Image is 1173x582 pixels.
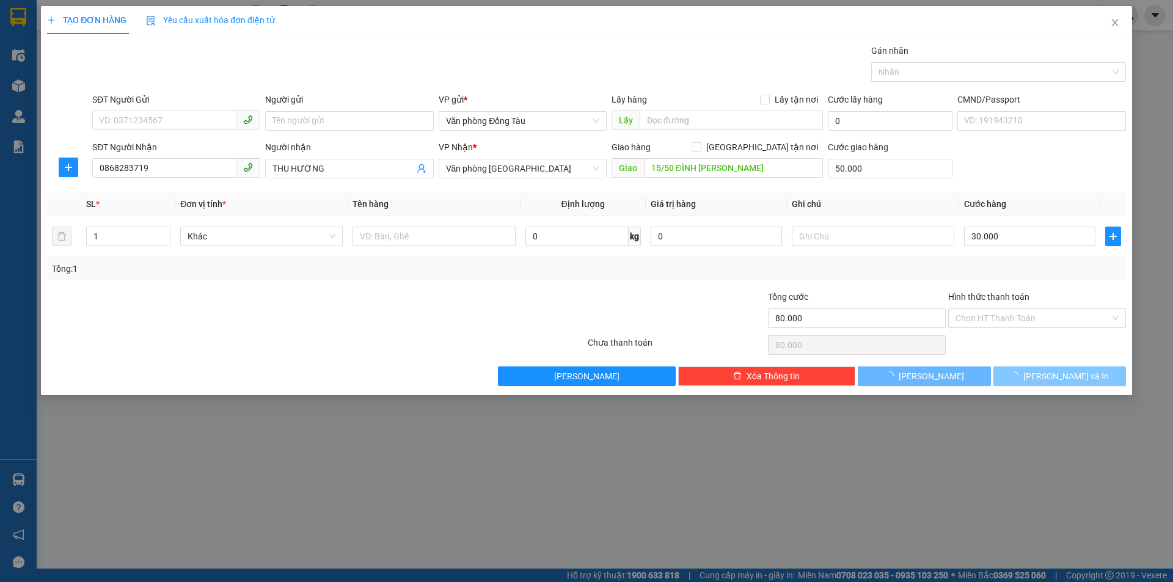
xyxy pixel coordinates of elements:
[59,162,78,172] span: plus
[86,199,96,209] span: SL
[92,140,260,154] div: SĐT Người Nhận
[701,140,823,154] span: [GEOGRAPHIC_DATA] tận nơi
[1105,227,1121,246] button: plus
[353,199,389,209] span: Tên hàng
[858,366,990,386] button: [PERSON_NAME]
[446,159,599,178] span: Văn phòng Thanh Hóa
[612,95,647,104] span: Lấy hàng
[871,46,908,56] label: Gán nhãn
[92,93,260,106] div: SĐT Người Gửi
[770,93,823,106] span: Lấy tận nơi
[640,111,823,130] input: Dọc đường
[964,199,1006,209] span: Cước hàng
[885,371,899,380] span: loading
[439,142,473,152] span: VP Nhận
[146,15,275,25] span: Yêu cầu xuất hóa đơn điện tử
[417,164,426,173] span: user-add
[243,115,253,125] span: phone
[52,227,71,246] button: delete
[828,95,883,104] label: Cước lấy hàng
[146,16,156,26] img: icon
[792,227,954,246] input: Ghi Chú
[52,262,453,275] div: Tổng: 1
[446,112,599,130] span: Văn phòng Đồng Tàu
[561,199,605,209] span: Định lượng
[768,292,808,302] span: Tổng cước
[612,158,644,178] span: Giao
[586,336,767,357] div: Chưa thanh toán
[993,366,1126,386] button: [PERSON_NAME] và In
[439,93,607,106] div: VP gửi
[828,142,888,152] label: Cước giao hàng
[68,76,277,91] li: Hotline: 1900888999
[828,159,952,178] input: Cước giao hàng
[180,199,226,209] span: Đơn vị tính
[629,227,641,246] span: kg
[612,142,651,152] span: Giao hàng
[15,15,76,76] img: logo.jpg
[128,14,216,29] b: 36 Limousine
[554,369,619,383] span: [PERSON_NAME]
[1110,18,1120,27] span: close
[651,227,782,246] input: 0
[678,366,856,386] button: deleteXóa Thông tin
[68,30,277,76] li: 01A03 [GEOGRAPHIC_DATA], [GEOGRAPHIC_DATA] ( bên cạnh cây xăng bến xe phía Bắc cũ)
[1010,371,1023,380] span: loading
[498,366,676,386] button: [PERSON_NAME]
[828,111,952,131] input: Cước lấy hàng
[948,292,1029,302] label: Hình thức thanh toán
[1023,369,1109,383] span: [PERSON_NAME] và In
[59,158,78,177] button: plus
[353,227,515,246] input: VD: Bàn, Ghế
[265,93,433,106] div: Người gửi
[612,111,640,130] span: Lấy
[1098,6,1132,40] button: Close
[733,371,742,381] span: delete
[787,192,959,216] th: Ghi chú
[957,93,1125,106] div: CMND/Passport
[47,15,126,25] span: TẠO ĐƠN HÀNG
[651,199,696,209] span: Giá trị hàng
[265,140,433,154] div: Người nhận
[899,369,964,383] span: [PERSON_NAME]
[1106,231,1120,241] span: plus
[243,162,253,172] span: phone
[188,227,335,246] span: Khác
[644,158,823,178] input: Dọc đường
[747,369,800,383] span: Xóa Thông tin
[47,16,56,24] span: plus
